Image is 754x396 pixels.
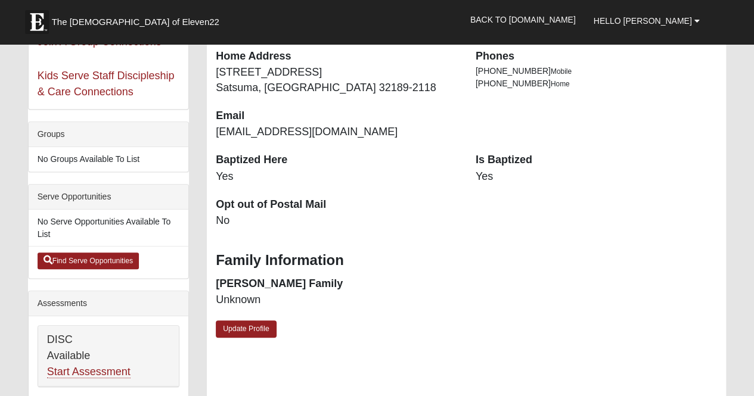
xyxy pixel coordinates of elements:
[216,152,458,168] dt: Baptized Here
[216,320,277,338] a: Update Profile
[476,65,718,77] li: [PHONE_NUMBER]
[476,152,718,168] dt: Is Baptized
[38,70,175,98] a: Kids Serve Staff Discipleship & Care Connections
[476,77,718,90] li: [PHONE_NUMBER]
[216,124,458,140] dd: [EMAIL_ADDRESS][DOMAIN_NAME]
[38,252,139,269] a: Find Serve Opportunities
[476,49,718,64] dt: Phones
[216,252,717,269] h3: Family Information
[216,213,458,229] dd: No
[29,147,188,172] li: No Groups Available To List
[47,366,131,378] a: Start Assessment
[19,4,257,34] a: The [DEMOGRAPHIC_DATA] of Eleven22
[29,291,188,316] div: Assessments
[29,185,188,210] div: Serve Opportunities
[216,197,458,213] dt: Opt out of Postal Mail
[585,6,709,36] a: Hello [PERSON_NAME]
[216,292,458,308] dd: Unknown
[476,169,718,185] dd: Yes
[216,49,458,64] dt: Home Address
[551,67,572,76] span: Mobile
[38,326,179,386] div: DISC Available
[29,210,188,247] li: No Serve Opportunities Available To List
[216,169,458,185] dd: Yes
[29,122,188,147] div: Groups
[52,16,219,28] span: The [DEMOGRAPHIC_DATA] of Eleven22
[25,10,49,34] img: Eleven22 logo
[594,16,692,26] span: Hello [PERSON_NAME]
[216,276,458,292] dt: [PERSON_NAME] Family
[216,108,458,124] dt: Email
[551,80,570,88] span: Home
[216,65,458,95] dd: [STREET_ADDRESS] Satsuma, [GEOGRAPHIC_DATA] 32189-2118
[461,5,585,35] a: Back to [DOMAIN_NAME]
